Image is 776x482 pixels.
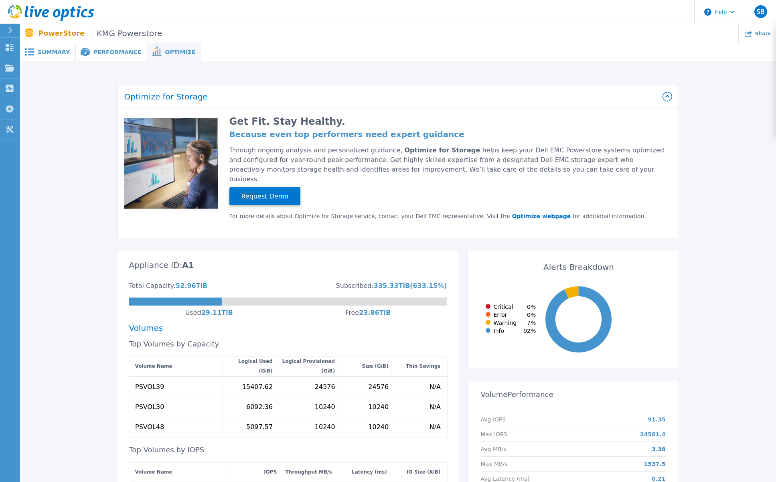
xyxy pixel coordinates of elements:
[129,341,447,347] div: Top Volumes by Capacity
[755,31,771,36] span: Share
[479,256,679,277] div: Alerts Breakdown
[406,361,441,371] div: Thin Savings
[93,49,141,55] span: Performance
[242,383,272,390] div: 15407.62
[38,29,162,38] p: PowerStore
[135,361,172,371] div: Volume Name
[225,356,272,376] div: Logical Used (GiB)
[165,49,195,55] span: Optimize
[482,304,513,310] div: Critical
[374,283,410,289] div: 335.33 TiB
[229,131,667,138] h4: Because even top performers need expert guidance
[38,49,70,55] span: Summary
[229,146,667,184] div: Through ongoing analysis and personalized guidance, helps keep your Dell EMC Powerstore systems o...
[264,467,277,477] div: IOPS
[648,416,665,423] p: 91.35
[481,461,508,467] p: Max MB/s
[652,476,666,482] p: 0.21
[345,310,359,316] div: Free
[510,213,573,219] a: Optimize webpage
[279,356,335,376] div: Logical Provisioned (GiB)
[481,446,507,452] p: Avg MB/s
[336,283,374,289] div: Subscribed:
[135,423,164,430] div: PSVOL48
[314,383,335,390] div: 24576
[135,383,164,390] div: PSVOL39
[481,387,666,403] h3: Volume Performance
[229,187,301,205] button: Request Demo
[129,283,176,289] div: Total Capacity:
[362,361,389,371] div: Size (GiB)
[481,476,530,482] p: Avg Latency (ms)
[135,403,164,410] div: PSVOL30
[129,325,447,331] div: Volumes
[482,320,517,326] div: Warning
[246,403,272,410] div: 6092.36
[229,118,667,125] h2: Get Fit. Stay Healthy.
[652,446,666,452] p: 3.38
[182,262,194,283] div: A1
[229,213,667,219] div: For more details about Optimize for Storage service, contact your Dell EMC representative. Visit ...
[640,431,666,437] p: 24581.4
[124,93,663,101] h2: Optimize for Storage
[410,283,447,289] div: ( 633.15 %)
[124,118,218,210] img: Optimize Promo
[429,383,440,390] div: N/A
[129,262,182,268] div: Appliance ID:
[185,310,201,316] div: Used
[135,467,172,477] div: Volume Name
[429,403,440,410] div: N/A
[314,423,335,430] div: 10240
[129,447,447,453] div: Top Volumes by IOPS
[481,431,507,437] p: Max IOPS
[359,310,391,316] div: 23.86 TiB
[481,416,506,423] p: Avg IOPS
[368,423,389,430] div: 10240
[201,310,233,316] div: 29.11 TiB
[429,423,440,430] div: N/A
[176,283,207,289] div: 52.96 TiB
[285,467,332,477] div: Throughput MB/s
[527,304,536,310] span: 0 %
[523,328,536,334] span: 92 %
[352,467,387,477] div: Latency (ms)
[527,320,536,326] span: 7 %
[368,403,389,410] div: 10240
[527,312,536,318] span: 0 %
[407,467,440,477] div: IO Size (KiB)
[238,192,292,201] span: Request Demo
[644,461,665,467] p: 1537.5
[404,146,482,154] span: Optimize for Storage
[91,29,162,38] span: KMG Powerstore
[314,403,335,410] div: 10240
[757,8,764,15] span: SB
[246,423,272,430] div: 5097.57
[482,328,505,334] div: Info
[482,312,507,318] div: Error
[368,383,389,390] div: 24576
